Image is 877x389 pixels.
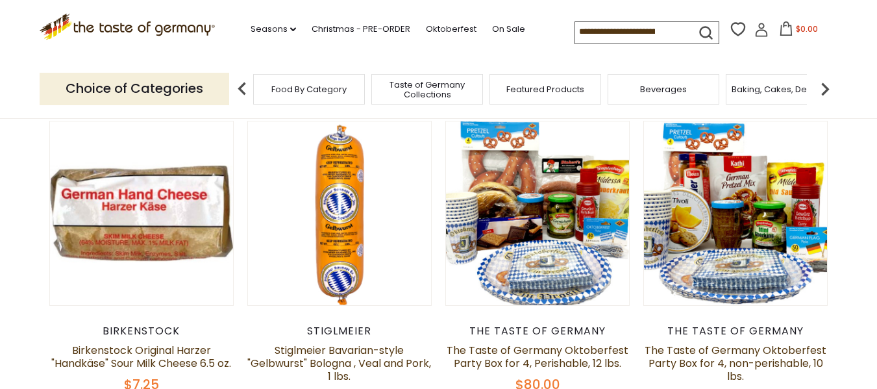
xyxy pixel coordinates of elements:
img: The Taste of Germany Oktoberfest Party Box for 4, non-perishable, 10 lbs. [644,121,828,305]
a: On Sale [492,22,525,36]
div: Stiglmeier [247,325,432,338]
img: next arrow [812,76,838,102]
a: Food By Category [271,84,347,94]
a: Beverages [640,84,687,94]
a: Birkenstock Original Harzer "Handkäse" Sour Milk Cheese 6.5 oz. [51,343,231,371]
img: The Taste of Germany Oktoberfest Party Box for 4, Perishable, 12 lbs. [446,121,630,305]
a: Oktoberfest [426,22,476,36]
div: The Taste of Germany [643,325,828,338]
p: Choice of Categories [40,73,229,105]
img: previous arrow [229,76,255,102]
img: Birkenstock Original Harzer "Handkäse" Sour Milk Cheese 6.5 oz. [50,121,234,305]
a: Featured Products [506,84,584,94]
a: Seasons [251,22,296,36]
a: The Taste of Germany Oktoberfest Party Box for 4, non-perishable, 10 lbs. [645,343,826,384]
div: Birkenstock [49,325,234,338]
a: The Taste of Germany Oktoberfest Party Box for 4, Perishable, 12 lbs. [447,343,628,371]
a: Stiglmeier Bavarian-style "Gelbwurst" Bologna , Veal and Pork, 1 lbs. [247,343,431,384]
a: Baking, Cakes, Desserts [732,84,832,94]
img: Stiglmeier Bavarian-style "Gelbwurst" Bologna , Veal and Pork, 1 lbs. [248,121,432,305]
a: Taste of Germany Collections [375,80,479,99]
button: $0.00 [771,21,826,41]
span: $0.00 [796,23,818,34]
div: The Taste of Germany [445,325,630,338]
a: Christmas - PRE-ORDER [312,22,410,36]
